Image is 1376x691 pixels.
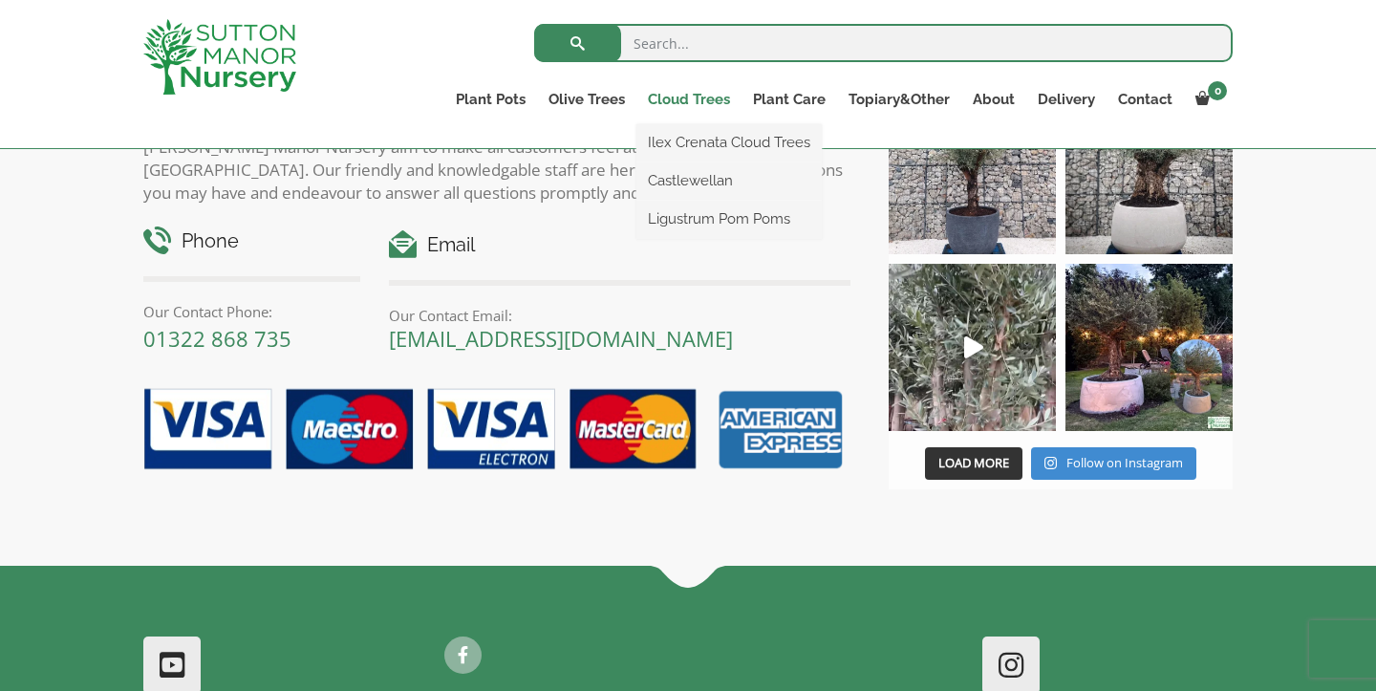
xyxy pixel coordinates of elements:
[889,264,1056,431] img: New arrivals Monday morning of beautiful olive trees 🤩🤩 The weather is beautiful this summer, gre...
[1065,87,1233,254] img: Check out this beauty we potted at our nursery today ❤️‍🔥 A huge, ancient gnarled Olive tree plan...
[1044,456,1057,470] svg: Instagram
[964,336,983,358] svg: Play
[143,227,360,256] h4: Phone
[389,230,850,260] h4: Email
[742,86,837,113] a: Plant Care
[1031,447,1196,480] a: Instagram Follow on Instagram
[1065,264,1233,431] img: “The poetry of nature is never dead” 🪴🫒 A stunning beautiful customer photo has been sent into us...
[444,86,537,113] a: Plant Pots
[537,86,636,113] a: Olive Trees
[129,378,850,483] img: payment-options.png
[1184,86,1233,113] a: 0
[143,19,296,95] img: logo
[961,86,1026,113] a: About
[636,205,822,233] a: Ligustrum Pom Poms
[534,24,1233,62] input: Search...
[889,87,1056,254] img: A beautiful multi-stem Spanish Olive tree potted in our luxurious fibre clay pots 😍😍
[1026,86,1107,113] a: Delivery
[837,86,961,113] a: Topiary&Other
[636,86,742,113] a: Cloud Trees
[143,300,360,323] p: Our Contact Phone:
[1208,81,1227,100] span: 0
[389,324,733,353] a: [EMAIL_ADDRESS][DOMAIN_NAME]
[938,454,1009,471] span: Load More
[889,264,1056,431] a: Play
[1066,454,1183,471] span: Follow on Instagram
[636,128,822,157] a: Ilex Crenata Cloud Trees
[636,166,822,195] a: Castlewellan
[925,447,1022,480] button: Load More
[143,324,291,353] a: 01322 868 735
[389,304,850,327] p: Our Contact Email:
[143,136,850,205] p: [PERSON_NAME] Manor Nursery aim to make all customers feel at ease when buying from [GEOGRAPHIC_D...
[1107,86,1184,113] a: Contact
